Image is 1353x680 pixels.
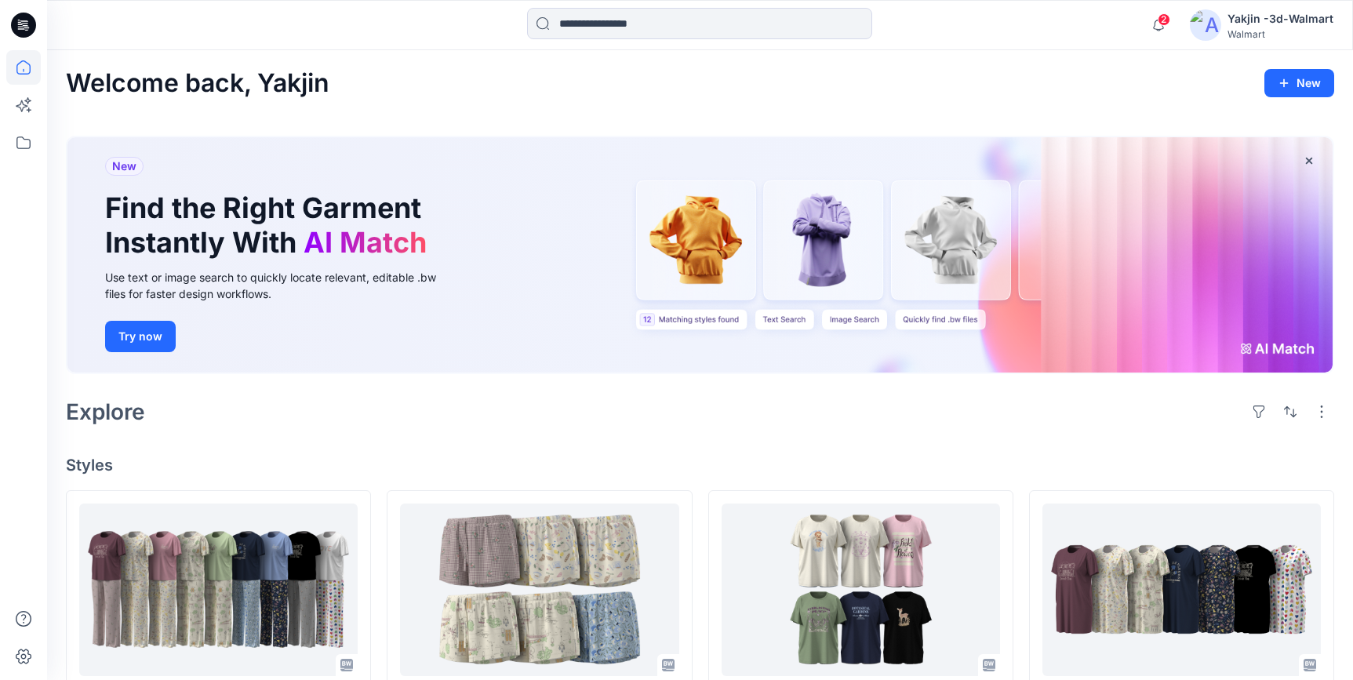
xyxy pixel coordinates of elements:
button: New [1264,69,1334,97]
a: TBD_ADM FULL_JS OPP PJ SET [79,504,358,676]
img: avatar [1190,9,1221,41]
a: TBD_ADM FULL_JS OPP SLEEPSHIRT [1042,504,1321,676]
div: Yakjin -3d-Walmart [1228,9,1333,28]
span: AI Match [304,225,427,260]
h2: Explore [66,399,145,424]
h4: Styles [66,456,1334,475]
a: TBD_ADM FULL_OPP SHORTY SET [400,504,678,676]
h1: Find the Right Garment Instantly With [105,191,435,259]
a: TBD_ADM FULL_NB GRPHC SLEEP TEE SHORT [722,504,1000,676]
span: 2 [1158,13,1170,26]
span: New [112,157,136,176]
button: Try now [105,321,176,352]
div: Walmart [1228,28,1333,40]
h2: Welcome back, Yakjin [66,69,329,98]
div: Use text or image search to quickly locate relevant, editable .bw files for faster design workflows. [105,269,458,302]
